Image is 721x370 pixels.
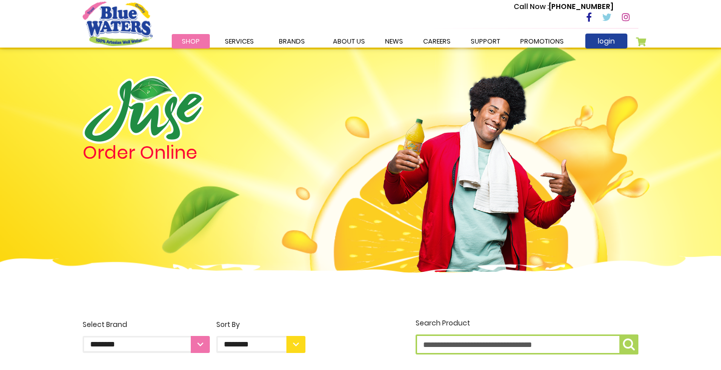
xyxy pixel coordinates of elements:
span: Brands [279,37,305,46]
a: support [461,34,510,49]
a: store logo [83,2,153,46]
p: [PHONE_NUMBER] [514,2,613,12]
a: News [375,34,413,49]
img: search-icon.png [623,338,635,350]
select: Sort By [216,336,305,353]
span: Call Now : [514,2,549,12]
a: Promotions [510,34,574,49]
a: login [585,34,627,49]
span: Services [225,37,254,46]
label: Select Brand [83,319,210,353]
input: Search Product [416,334,638,354]
div: Sort By [216,319,305,330]
button: Search Product [619,334,638,354]
span: Shop [182,37,200,46]
img: man.png [382,58,577,272]
h4: Order Online [83,144,305,162]
a: about us [323,34,375,49]
select: Select Brand [83,336,210,353]
a: careers [413,34,461,49]
img: logo [83,76,204,144]
label: Search Product [416,318,638,354]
